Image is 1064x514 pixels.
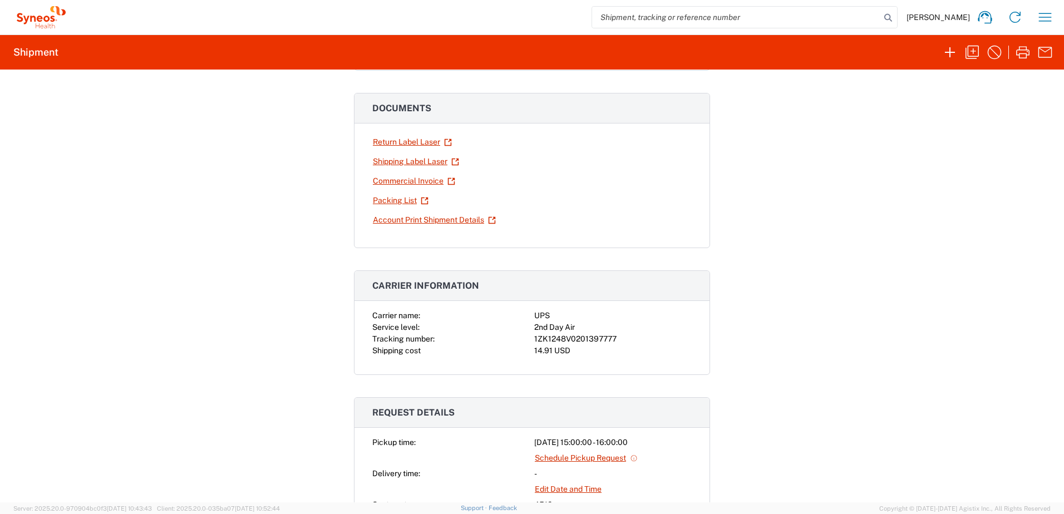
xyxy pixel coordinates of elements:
a: Support [461,505,489,511]
span: Request details [372,407,455,418]
a: Feedback [489,505,517,511]
div: 14.91 USD [534,345,692,357]
span: [DATE] 10:43:43 [107,505,152,512]
span: Tracking number: [372,334,435,343]
a: Edit Date and Time [534,480,602,499]
span: Carrier information [372,280,479,291]
span: Cost center [372,500,414,509]
a: Account Print Shipment Details [372,210,496,230]
span: Delivery time: [372,469,420,478]
a: Packing List [372,191,429,210]
span: Documents [372,103,431,113]
span: [DATE] 10:52:44 [235,505,280,512]
a: Return Label Laser [372,132,452,152]
h2: Shipment [13,46,58,59]
div: UPS [534,310,692,322]
input: Shipment, tracking or reference number [592,7,880,28]
span: Pickup time: [372,438,416,447]
a: Shipping Label Laser [372,152,460,171]
div: 1ZK1248V0201397777 [534,333,692,345]
a: Commercial Invoice [372,171,456,191]
div: 2nd Day Air [534,322,692,333]
span: Server: 2025.20.0-970904bc0f3 [13,505,152,512]
span: Shipping cost [372,346,421,355]
a: Schedule Pickup Request [534,448,638,468]
div: 4510 [534,499,692,511]
span: Copyright © [DATE]-[DATE] Agistix Inc., All Rights Reserved [879,503,1051,513]
div: - [534,468,692,480]
span: [PERSON_NAME] [907,12,970,22]
div: [DATE] 15:00:00 - 16:00:00 [534,437,692,448]
span: Carrier name: [372,311,420,320]
span: Service level: [372,323,420,332]
span: Client: 2025.20.0-035ba07 [157,505,280,512]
